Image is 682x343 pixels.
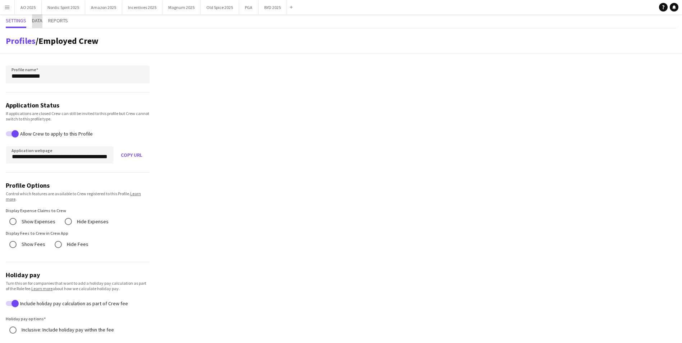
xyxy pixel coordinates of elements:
[201,0,239,14] button: Old Spice 2025
[31,286,52,291] a: Learn more
[75,216,109,227] label: Hide Expenses
[6,101,150,109] h3: Application Status
[6,230,150,237] label: Display Fees to Crew in Crew App
[6,207,150,214] label: Display Expense Claims to Crew
[20,216,55,227] label: Show Expenses
[38,35,99,46] span: Employed Crew
[114,146,150,164] button: Copy URL
[163,0,201,14] button: Magnum 2025
[15,0,42,14] button: AO 2025
[6,271,150,279] h3: Holiday pay
[6,181,150,189] h3: Profile Options
[6,36,99,46] h1: /
[6,280,150,291] div: Turn this on for companies that want to add a holiday pay calculation as part of the Role fee. ab...
[6,35,36,46] a: Profiles
[32,18,42,23] span: Data
[122,0,163,14] button: Incentives 2025
[85,0,122,14] button: Amazon 2025
[6,18,26,23] span: Settings
[20,239,45,250] label: Show Fees
[6,191,150,202] div: Control which features are available to Crew registered to this Profile. .
[239,0,258,14] button: PGA
[19,300,128,306] label: Include holiday pay calculation as part of Crew fee
[48,18,68,23] span: Reports
[19,131,93,137] label: Allow Crew to apply to this Profile
[6,316,150,322] label: Holiday pay options*
[42,0,85,14] button: Nordic Spirit 2025
[6,191,141,202] a: Learn more
[258,0,287,14] button: BYD 2025
[65,239,88,250] label: Hide Fees
[20,324,114,335] label: Inclusive: Include holiday pay within the fee
[6,111,150,122] div: If applications are closed Crew can still be invited to this profile but Crew cannot switch to th...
